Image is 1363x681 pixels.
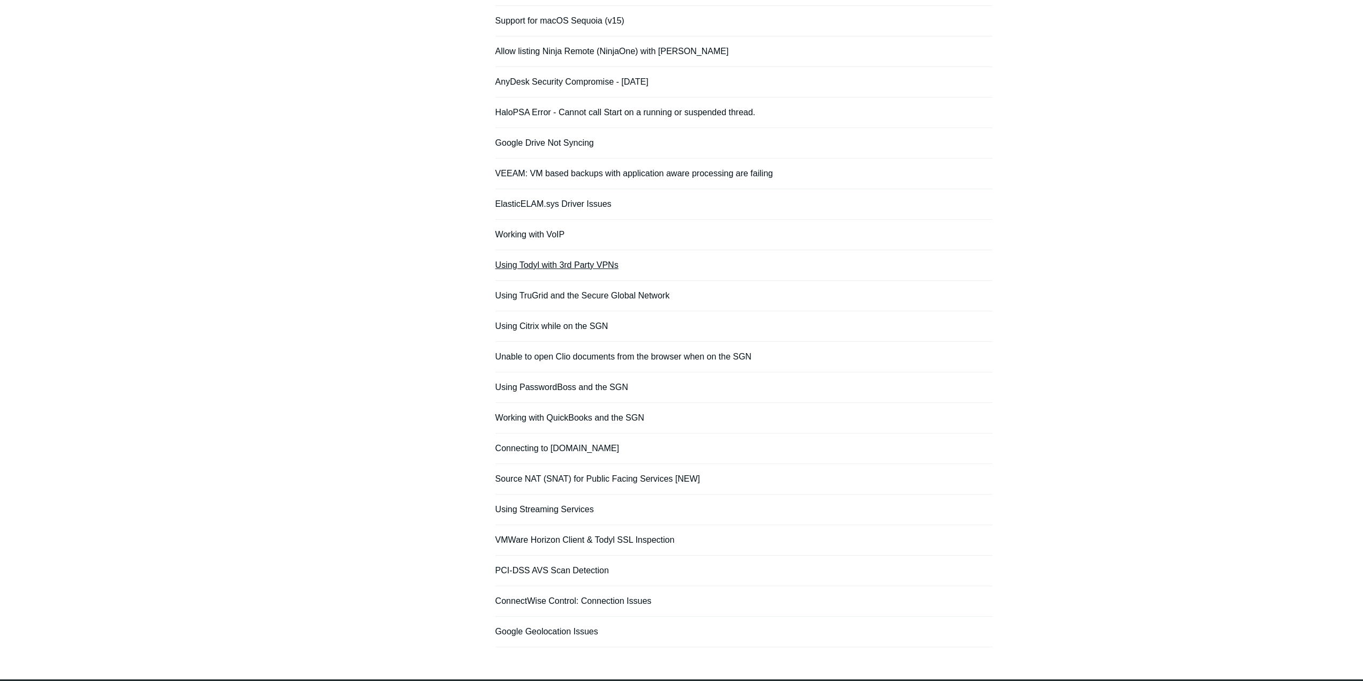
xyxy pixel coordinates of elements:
a: Connecting to [DOMAIN_NAME] [495,444,619,453]
a: HaloPSA Error - Cannot call Start on a running or suspended thread. [495,108,756,117]
a: PCI-DSS AVS Scan Detection [495,566,609,575]
a: VMWare Horizon Client & Todyl SSL Inspection [495,535,675,544]
a: Working with QuickBooks and the SGN [495,413,644,422]
a: ElasticELAM.sys Driver Issues [495,199,612,208]
a: AnyDesk Security Compromise - [DATE] [495,77,649,86]
a: Using TruGrid and the Secure Global Network [495,291,669,300]
a: Support for macOS Sequoia (v15) [495,16,624,25]
a: Working with VoIP [495,230,565,239]
a: Google Geolocation Issues [495,627,598,636]
a: Using Todyl with 3rd Party VPNs [495,260,619,270]
a: Google Drive Not Syncing [495,138,594,147]
a: Using Streaming Services [495,505,594,514]
a: ConnectWise Control: Connection Issues [495,596,652,605]
a: VEEAM: VM based backups with application aware processing are failing [495,169,773,178]
a: Using Citrix while on the SGN [495,321,608,331]
a: Source NAT (SNAT) for Public Facing Services [NEW] [495,474,700,483]
a: Allow listing Ninja Remote (NinjaOne) with [PERSON_NAME] [495,47,729,56]
a: Using PasswordBoss and the SGN [495,383,628,392]
a: Unable to open Clio documents from the browser when on the SGN [495,352,751,361]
